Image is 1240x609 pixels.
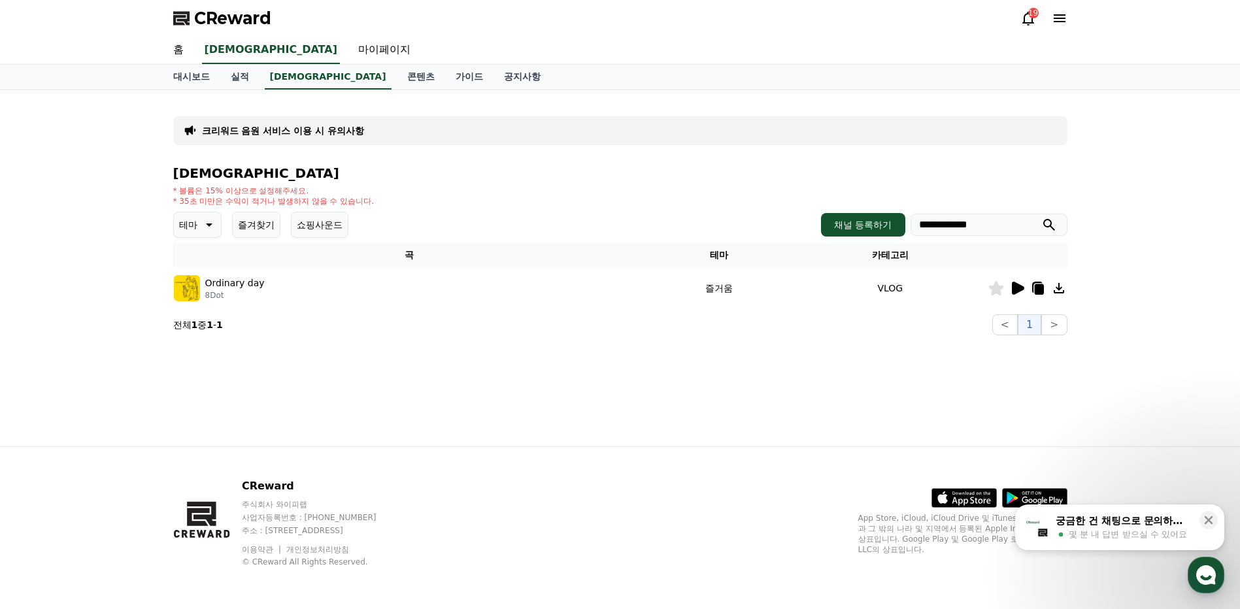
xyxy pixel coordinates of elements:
[205,290,265,301] p: 8Dot
[1018,314,1041,335] button: 1
[173,212,222,238] button: 테마
[793,267,987,309] td: VLOG
[645,243,793,267] th: 테마
[494,65,551,90] a: 공지사항
[216,320,223,330] strong: 1
[1041,314,1067,335] button: >
[645,267,793,309] td: 즐거움
[242,557,401,567] p: © CReward All Rights Reserved.
[348,37,421,64] a: 마이페이지
[192,320,198,330] strong: 1
[163,65,220,90] a: 대시보드
[202,37,340,64] a: [DEMOGRAPHIC_DATA]
[4,414,86,447] a: 홈
[232,212,280,238] button: 즐겨찾기
[397,65,445,90] a: 콘텐츠
[173,318,223,331] p: 전체 중 -
[207,320,213,330] strong: 1
[194,8,271,29] span: CReward
[821,213,905,237] button: 채널 등록하기
[174,275,200,301] img: music
[205,276,265,290] p: Ordinary day
[242,545,283,554] a: 이용약관
[173,186,375,196] p: * 볼륨은 15% 이상으로 설정해주세요.
[992,314,1018,335] button: <
[163,37,194,64] a: 홈
[858,513,1067,555] p: App Store, iCloud, iCloud Drive 및 iTunes Store는 미국과 그 밖의 나라 및 지역에서 등록된 Apple Inc.의 서비스 상표입니다. Goo...
[1020,10,1036,26] a: 19
[120,435,135,445] span: 대화
[242,478,401,494] p: CReward
[286,545,349,554] a: 개인정보처리방침
[173,8,271,29] a: CReward
[242,499,401,510] p: 주식회사 와이피랩
[173,196,375,206] p: * 35초 미만은 수익이 적거나 발생하지 않을 수 있습니다.
[242,525,401,536] p: 주소 : [STREET_ADDRESS]
[179,216,197,234] p: 테마
[173,243,646,267] th: 곡
[169,414,251,447] a: 설정
[220,65,260,90] a: 실적
[291,212,348,238] button: 쇼핑사운드
[1028,8,1039,18] div: 19
[445,65,494,90] a: 가이드
[242,512,401,523] p: 사업자등록번호 : [PHONE_NUMBER]
[86,414,169,447] a: 대화
[793,243,987,267] th: 카테고리
[202,124,364,137] a: 크리워드 음원 서비스 이용 시 유의사항
[202,434,218,444] span: 설정
[265,65,392,90] a: [DEMOGRAPHIC_DATA]
[173,166,1067,180] h4: [DEMOGRAPHIC_DATA]
[41,434,49,444] span: 홈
